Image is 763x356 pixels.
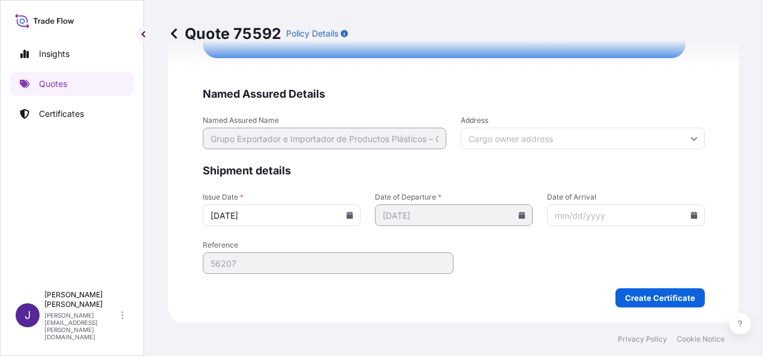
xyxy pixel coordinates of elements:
input: mm/dd/yyyy [375,204,533,226]
a: Certificates [10,102,134,126]
p: Insights [39,48,70,60]
p: Quotes [39,78,67,90]
span: Date of Arrival [547,192,705,202]
span: Issue Date [203,192,361,202]
button: Create Certificate [615,288,705,307]
p: Certificates [39,108,84,120]
input: Cargo owner address [461,128,705,149]
span: Date of Departure [375,192,533,202]
a: Cookie Notice [677,334,725,344]
p: Create Certificate [625,292,695,304]
span: Named Assured Name [203,116,447,125]
span: Address [461,116,705,125]
p: Quote 75592 [168,24,281,43]
a: Privacy Policy [618,334,667,344]
input: Your internal reference [203,252,454,274]
span: Reference [203,240,454,250]
p: [PERSON_NAME][EMAIL_ADDRESS][PERSON_NAME][DOMAIN_NAME] [44,312,119,340]
a: Insights [10,42,134,66]
p: [PERSON_NAME] [PERSON_NAME] [44,290,119,309]
input: mm/dd/yyyy [203,204,361,226]
input: mm/dd/yyyy [547,204,705,226]
p: Policy Details [286,28,338,40]
a: Quotes [10,72,134,96]
span: Named Assured Details [203,87,705,101]
span: Shipment details [203,164,705,178]
span: J [25,309,31,321]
